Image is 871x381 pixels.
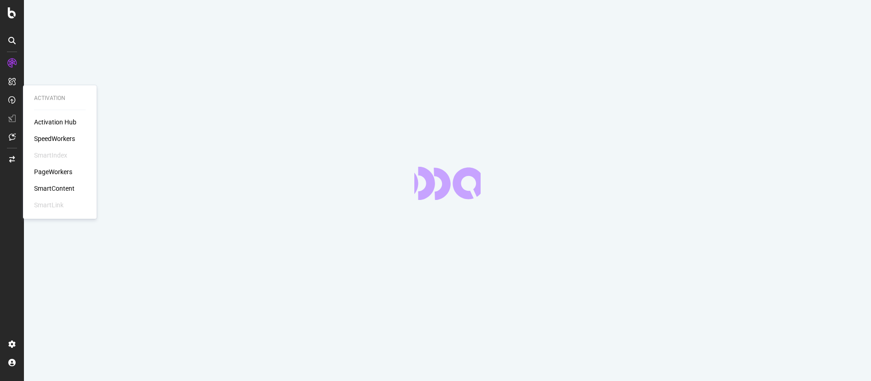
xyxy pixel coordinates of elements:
div: Activation [34,94,86,102]
a: SmartContent [34,184,75,193]
a: SpeedWorkers [34,134,75,143]
div: animation [414,167,481,200]
a: PageWorkers [34,167,72,176]
div: SmartLink [34,200,64,210]
a: Activation Hub [34,117,76,127]
div: SmartIndex [34,151,67,160]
